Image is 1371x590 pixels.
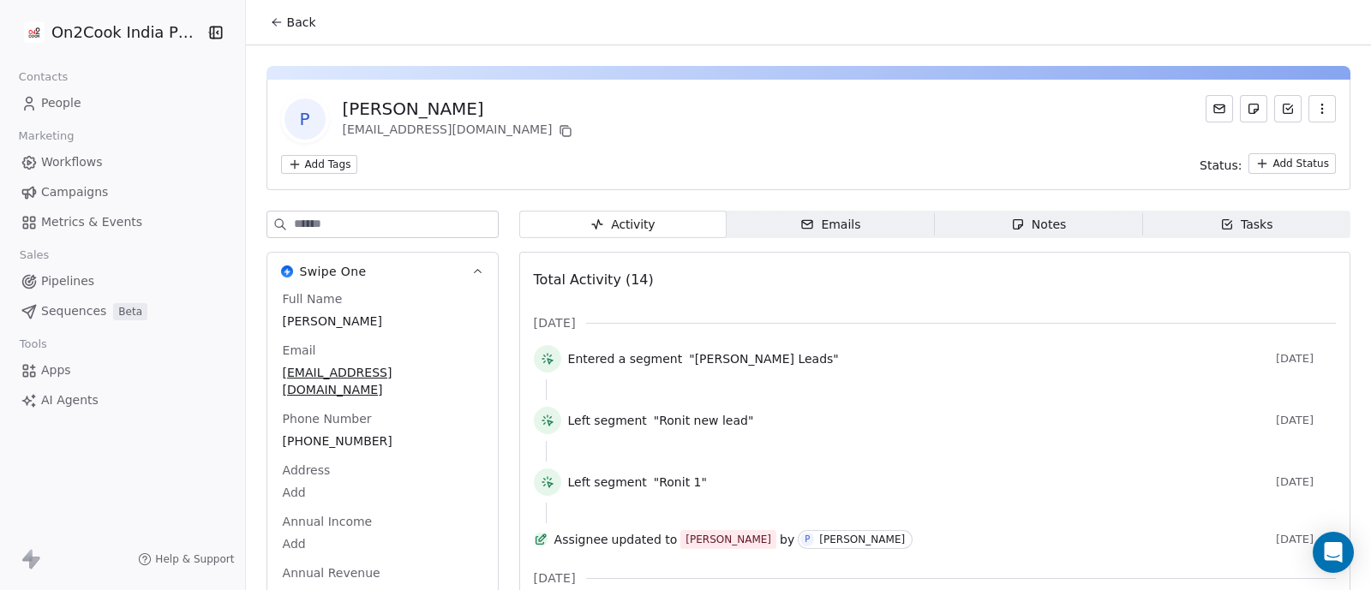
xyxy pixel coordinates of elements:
button: Swipe OneSwipe One [267,253,498,290]
span: Status: [1200,157,1242,174]
span: [DATE] [534,314,576,331]
span: [DATE] [1276,414,1336,427]
span: Phone Number [279,410,375,427]
span: Workflows [41,153,103,171]
span: [PHONE_NUMBER] [283,432,482,450]
span: Email [279,342,320,359]
span: Sequences [41,302,106,320]
span: Full Name [279,290,346,307]
span: P [284,98,326,140]
div: [PERSON_NAME] [819,533,905,545]
span: AI Agents [41,391,99,409]
img: Swipe One [281,265,293,277]
img: on2cook%20logo-04%20copy.jpg [24,22,45,43]
span: Beta [113,303,147,320]
span: Swipe One [300,263,367,280]
span: Metrics & Events [41,213,142,231]
div: Notes [1011,216,1066,234]
span: "Ronit new lead" [654,412,754,429]
span: [PERSON_NAME] [283,313,482,330]
button: Add Tags [281,155,358,174]
span: Assignee [554,531,608,548]
span: [DATE] [1276,533,1336,546]
span: Total Activity (14) [534,271,654,288]
span: Back [287,14,316,31]
span: [DATE] [1276,352,1336,366]
span: [DATE] [534,569,576,587]
a: Campaigns [14,178,231,206]
span: Contacts [11,64,75,90]
a: Pipelines [14,267,231,295]
div: [PERSON_NAME] [685,531,771,548]
div: [EMAIL_ADDRESS][DOMAIN_NAME] [343,121,577,141]
span: Pipelines [41,272,94,290]
span: Add [283,484,482,501]
a: People [14,89,231,117]
span: Marketing [11,123,81,149]
span: Campaigns [41,183,108,201]
span: People [41,94,81,112]
div: [PERSON_NAME] [343,97,577,121]
a: Help & Support [138,552,234,566]
button: On2Cook India Pvt. Ltd. [21,18,194,47]
span: Help & Support [155,552,234,566]
a: SequencesBeta [14,297,231,325]
div: Emails [800,216,860,234]
a: Apps [14,356,231,384]
span: "Ronit 1" [654,474,707,491]
span: Annual Revenue [279,564,384,581]
span: Tools [12,331,54,357]
span: by [780,531,794,548]
span: [EMAIL_ADDRESS][DOMAIN_NAME] [283,364,482,398]
div: Tasks [1220,216,1273,234]
span: updated to [612,531,678,548]
span: [DATE] [1276,475,1336,489]
button: Add Status [1248,153,1336,174]
a: Workflows [14,148,231,176]
button: Back [260,7,326,38]
span: Apps [41,361,71,379]
a: Metrics & Events [14,208,231,236]
span: "[PERSON_NAME] Leads" [689,350,839,367]
span: Address [279,462,334,479]
a: AI Agents [14,386,231,414]
div: Open Intercom Messenger [1313,532,1354,573]
span: On2Cook India Pvt. Ltd. [51,21,201,44]
span: Left segment [568,474,647,491]
span: Annual Income [279,513,376,530]
div: P [805,533,810,546]
span: Left segment [568,412,647,429]
span: Sales [12,242,57,268]
span: Add [283,535,482,552]
span: Entered a segment [568,350,683,367]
